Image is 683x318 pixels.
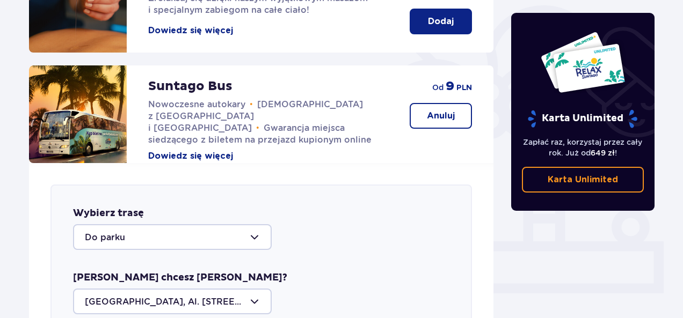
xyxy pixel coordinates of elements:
span: 649 zł [591,149,615,157]
span: od [432,82,444,93]
p: Karta Unlimited [527,109,638,128]
img: attraction [29,65,127,163]
button: Dowiedz się więcej [148,150,233,162]
button: Dowiedz się więcej [148,25,233,36]
p: Dodaj [428,16,454,27]
p: Wybierz trasę [73,207,144,220]
span: [DEMOGRAPHIC_DATA] z [GEOGRAPHIC_DATA] i [GEOGRAPHIC_DATA] [148,99,363,133]
button: Dodaj [410,9,472,34]
span: 9 [446,78,454,94]
span: • [256,123,259,134]
img: Dwie karty całoroczne do Suntago z napisem 'UNLIMITED RELAX', na białym tle z tropikalnymi liśćmi... [540,31,626,93]
span: Nowoczesne autokary [148,99,245,109]
p: Suntago Bus [148,78,232,94]
p: Zapłać raz, korzystaj przez cały rok. Już od ! [522,137,644,158]
span: • [250,99,253,110]
button: Anuluj [410,103,472,129]
p: Anuluj [427,110,455,122]
p: Karta Unlimited [548,174,618,186]
a: Karta Unlimited [522,167,644,193]
p: [PERSON_NAME] chcesz [PERSON_NAME]? [73,271,287,284]
span: PLN [456,83,472,93]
